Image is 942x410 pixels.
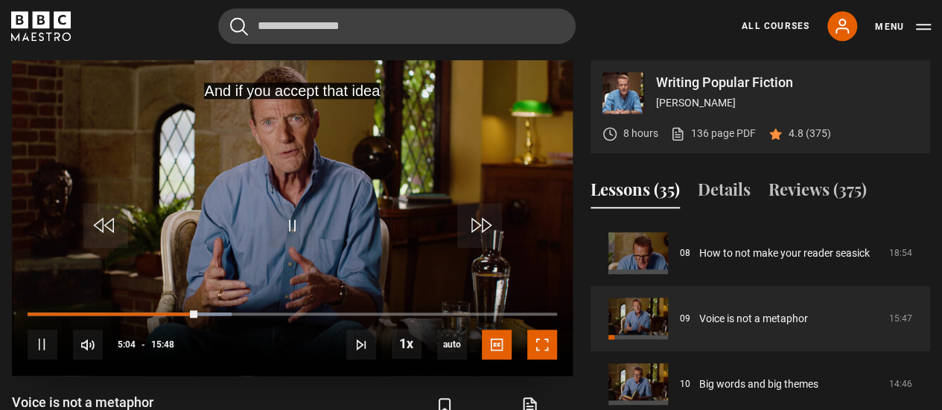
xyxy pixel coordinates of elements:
a: All Courses [742,19,809,33]
p: 4.8 (375) [789,126,831,141]
a: How to not make your reader seasick [699,246,870,261]
button: Next Lesson [346,330,376,359]
div: Progress Bar [28,313,557,315]
button: Details [698,177,751,208]
p: 8 hours [623,126,658,141]
button: Lessons (35) [591,177,680,208]
button: Fullscreen [527,330,557,359]
span: 15:48 [151,331,174,358]
a: Voice is not a metaphor [699,311,808,327]
a: Big words and big themes [699,377,818,392]
button: Captions [482,330,512,359]
button: Mute [73,330,103,359]
p: [PERSON_NAME] [656,95,918,111]
span: - [141,339,145,350]
span: 5:04 [118,331,136,358]
button: Playback Rate [392,329,421,359]
button: Submit the search query [230,17,248,36]
span: auto [437,330,467,359]
div: Current quality: 720p [437,330,467,359]
button: Toggle navigation [875,19,931,34]
button: Reviews (375) [768,177,867,208]
svg: BBC Maestro [11,11,71,41]
a: 136 page PDF [670,126,756,141]
input: Search [218,8,576,44]
button: Pause [28,330,57,359]
video-js: Video Player [12,60,573,376]
p: Writing Popular Fiction [656,76,918,89]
